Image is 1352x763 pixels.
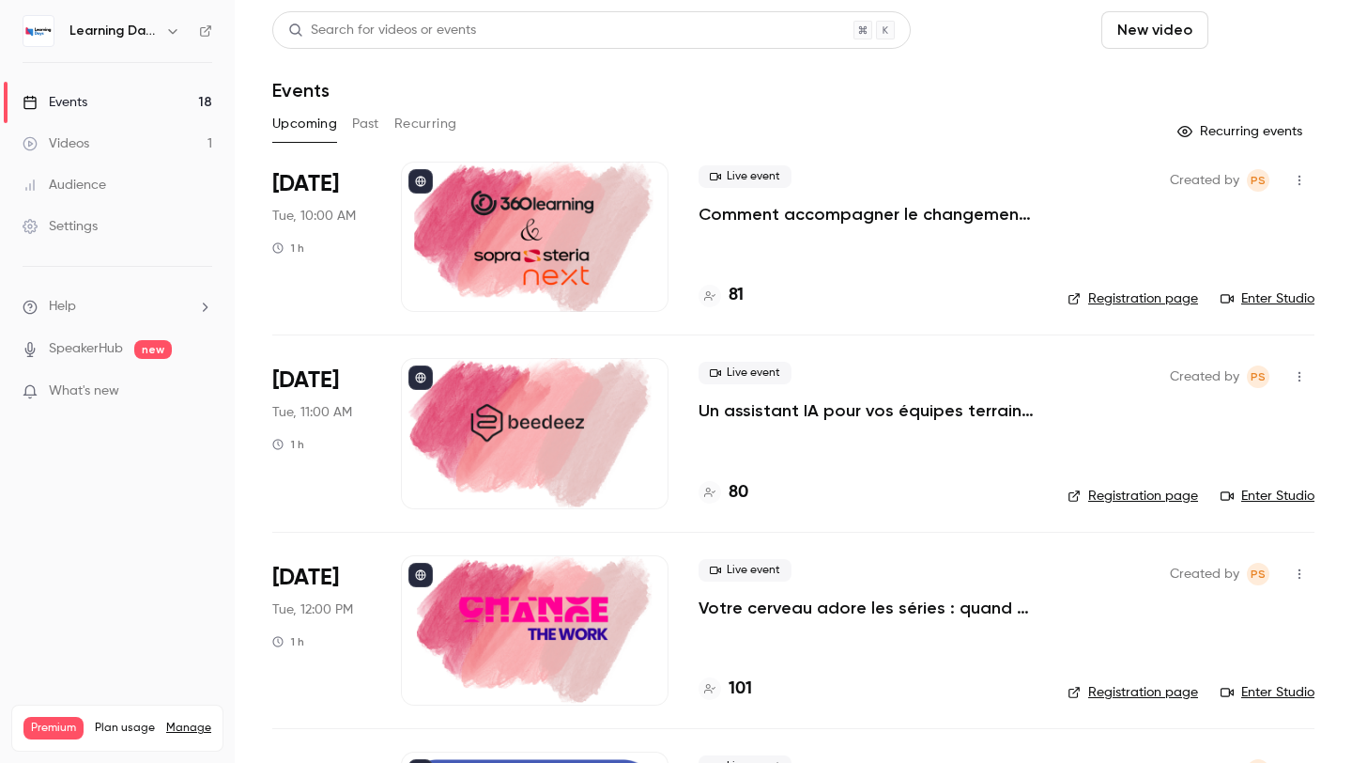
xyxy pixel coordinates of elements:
[394,109,457,139] button: Recurring
[699,677,752,702] a: 101
[1221,487,1314,506] a: Enter Studio
[1169,117,1314,147] button: Recurring events
[1251,169,1266,192] span: PS
[729,480,748,506] h4: 80
[23,176,106,195] div: Audience
[288,21,476,40] div: Search for videos or events
[1221,289,1314,308] a: Enter Studio
[1170,366,1239,388] span: Created by
[69,22,158,40] h6: Learning Days
[272,437,304,452] div: 1 h
[272,358,371,508] div: Oct 7 Tue, 11:00 AM (Europe/Paris)
[1216,11,1314,49] button: Schedule
[272,162,371,312] div: Oct 7 Tue, 10:00 AM (Europe/Paris)
[1251,366,1266,388] span: PS
[729,677,752,702] h4: 101
[1068,289,1198,308] a: Registration page
[699,597,1037,619] a: Votre cerveau adore les séries : quand les neurosciences rencontrent la formation
[1221,683,1314,702] a: Enter Studio
[352,109,379,139] button: Past
[272,241,304,256] div: 1 h
[272,366,339,396] span: [DATE]
[23,134,89,153] div: Videos
[272,563,339,593] span: [DATE]
[1170,563,1239,585] span: Created by
[699,283,744,308] a: 81
[699,480,748,506] a: 80
[1068,487,1198,506] a: Registration page
[1247,169,1269,192] span: Prad Selvarajah
[729,283,744,308] h4: 81
[1068,683,1198,702] a: Registration page
[699,165,791,188] span: Live event
[49,381,119,401] span: What's new
[272,600,353,619] span: Tue, 12:00 PM
[23,717,84,740] span: Premium
[166,721,211,736] a: Manage
[272,109,337,139] button: Upcoming
[699,203,1037,226] a: Comment accompagner le changement avec le skills-based learning ?
[272,403,352,422] span: Tue, 11:00 AM
[272,634,304,649] div: 1 h
[23,297,212,317] li: help-dropdown-opener
[1247,366,1269,388] span: Prad Selvarajah
[23,93,87,112] div: Events
[699,399,1037,422] a: Un assistant IA pour vos équipes terrain : former, accompagner et transformer l’expérience apprenant
[23,16,54,46] img: Learning Days
[49,297,76,317] span: Help
[1170,169,1239,192] span: Created by
[272,207,356,226] span: Tue, 10:00 AM
[272,79,330,101] h1: Events
[49,339,123,359] a: SpeakerHub
[699,559,791,582] span: Live event
[1101,11,1208,49] button: New video
[134,340,172,359] span: new
[272,169,339,199] span: [DATE]
[95,721,155,736] span: Plan usage
[23,217,98,236] div: Settings
[1251,563,1266,585] span: PS
[1247,563,1269,585] span: Prad Selvarajah
[699,362,791,384] span: Live event
[272,555,371,706] div: Oct 7 Tue, 12:00 PM (Europe/Paris)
